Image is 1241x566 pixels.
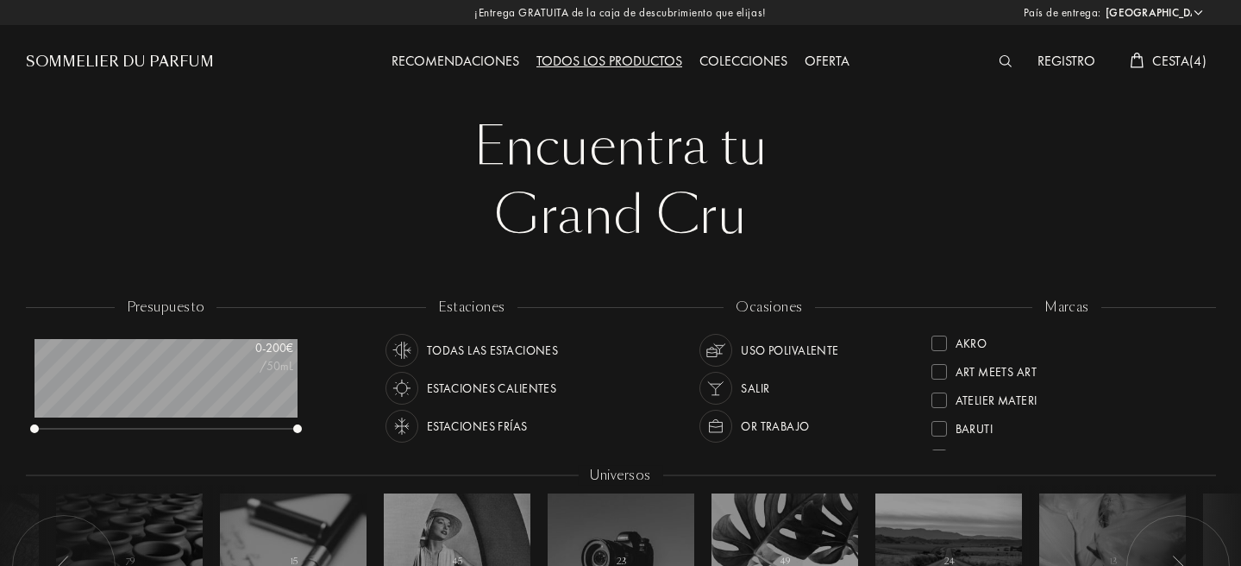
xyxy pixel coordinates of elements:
span: País de entrega: [1024,4,1101,22]
div: Uso polivalente [741,334,838,367]
div: Universos [578,466,662,486]
div: Estaciones calientes [427,372,556,405]
div: Salir [741,372,769,405]
div: Grand Cru [39,181,1202,250]
div: Oferta [796,51,858,73]
img: usage_occasion_work_white.svg [704,414,728,438]
div: Atelier Materi [956,386,1037,409]
div: Binet-Papillon [956,443,1041,466]
div: 0 - 200 € [207,339,293,357]
a: Registro [1029,52,1104,70]
div: or trabajo [741,410,809,443]
a: Oferta [796,52,858,70]
a: Colecciones [691,52,796,70]
div: Colecciones [691,51,796,73]
a: Recomendaciones [383,52,528,70]
a: Todos los productos [528,52,691,70]
img: usage_season_hot_white.svg [390,376,414,400]
img: usage_season_cold_white.svg [390,414,414,438]
a: Sommelier du Parfum [26,52,214,72]
div: Estaciones frías [427,410,528,443]
img: usage_season_average_white.svg [390,338,414,362]
span: Cesta ( 4 ) [1152,52,1207,70]
img: cart_white.svg [1130,53,1144,68]
div: Art Meets Art [956,357,1037,380]
div: ocasiones [724,298,814,318]
div: Todas las estaciones [427,334,558,367]
div: marcas [1032,298,1101,318]
img: usage_occasion_party_white.svg [704,376,728,400]
div: estaciones [426,298,517,318]
div: Registro [1029,51,1104,73]
div: Recomendaciones [383,51,528,73]
div: Todos los productos [528,51,691,73]
div: Encuentra tu [39,112,1202,181]
img: usage_occasion_all_white.svg [704,338,728,362]
div: Baruti [956,414,993,437]
div: presupuesto [115,298,217,318]
img: search_icn_white.svg [1000,55,1012,67]
div: /50mL [207,357,293,375]
div: Akro [956,329,987,352]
